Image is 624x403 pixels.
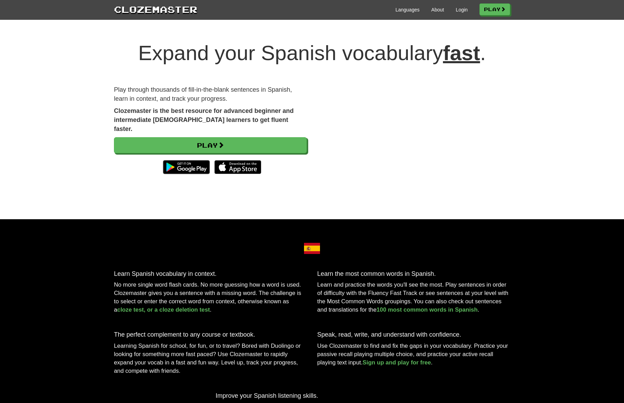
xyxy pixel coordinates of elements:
img: Download_on_the_App_Store_Badge_US-UK_135x40-25178aeef6eb6b83b96f5f2d004eda3bffbb37122de64afbaef7... [214,160,261,174]
a: cloze test, or a cloze deletion test [117,306,210,313]
u: fast [443,41,480,65]
strong: Clozemaster is the best resource for advanced beginner and intermediate [DEMOGRAPHIC_DATA] learne... [114,107,294,132]
a: Play [114,137,307,153]
a: Clozemaster [114,3,197,16]
img: Get it on Google Play [159,157,213,178]
a: Play [479,3,510,15]
a: About [431,6,444,13]
h3: Learn Spanish vocabulary in context. [114,271,307,278]
h1: Expand your Spanish vocabulary . [114,42,510,65]
p: No more single word flash cards. No more guessing how a word is used. Clozemaster gives you a sen... [114,281,307,314]
a: Login [456,6,468,13]
a: 100 most common words in Spanish [377,306,478,313]
h3: Improve your Spanish listening skills. [216,393,409,400]
h3: The perfect complement to any course or textbook. [114,331,307,338]
p: Learning Spanish for school, for fun, or to travel? Bored with Duolingo or looking for something ... [114,342,307,375]
a: Sign up and play for free [363,359,431,366]
p: Learn and practice the words you'll see the most. Play sentences in order of difficulty with the ... [317,281,510,314]
h3: Speak, read, write, and understand with confidence. [317,331,510,338]
a: Languages [395,6,419,13]
p: Use Clozemaster to find and fix the gaps in your vocabulary. Practice your passive recall playing... [317,342,510,367]
p: Play through thousands of fill-in-the-blank sentences in Spanish, learn in context, and track you... [114,85,307,103]
h3: Learn the most common words in Spanish. [317,271,510,278]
